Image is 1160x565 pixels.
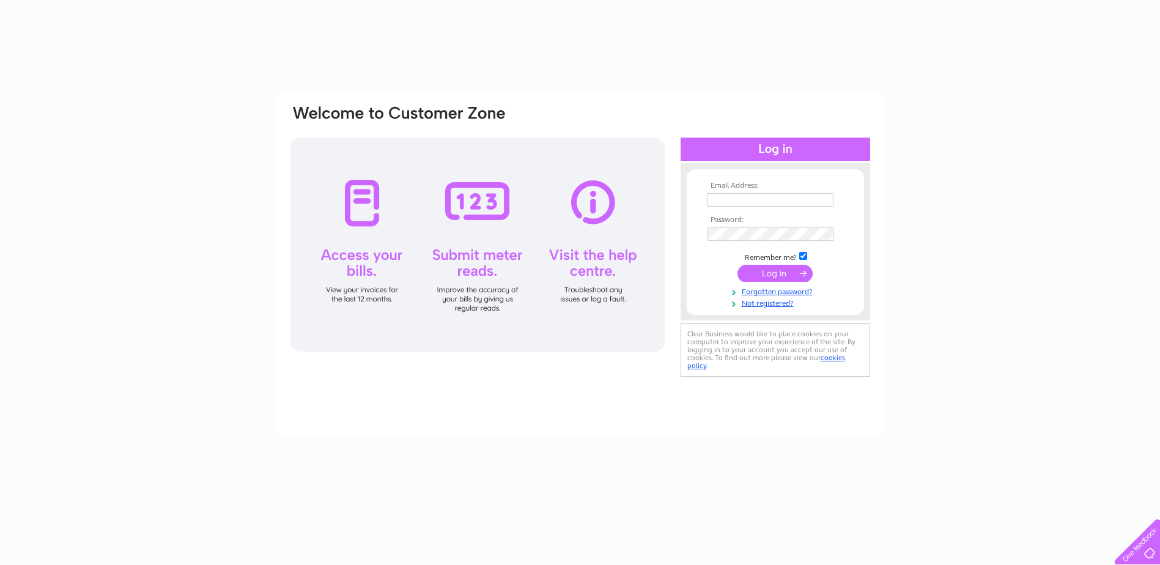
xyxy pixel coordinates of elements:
[681,323,870,377] div: Clear Business would like to place cookies on your computer to improve your experience of the sit...
[707,285,846,297] a: Forgotten password?
[704,182,846,190] th: Email Address:
[704,250,846,262] td: Remember me?
[704,216,846,224] th: Password:
[707,297,846,308] a: Not registered?
[737,265,813,282] input: Submit
[687,353,845,370] a: cookies policy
